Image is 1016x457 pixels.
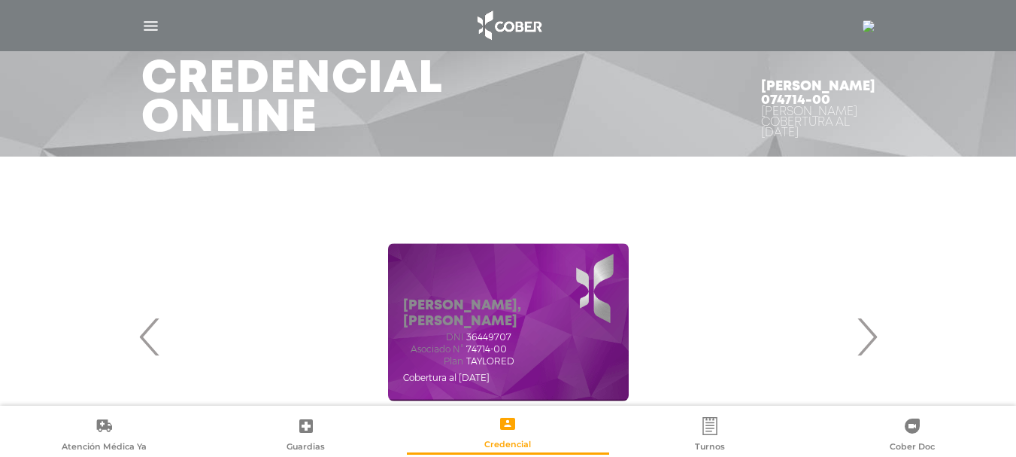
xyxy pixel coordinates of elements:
[403,332,463,343] span: DNI
[863,20,875,32] img: 14493
[811,416,1013,455] a: Cober Doc
[62,441,147,455] span: Atención Médica Ya
[484,439,531,452] span: Credencial
[403,356,463,367] span: Plan
[205,416,408,455] a: Guardias
[466,356,514,367] span: TAYLORED
[287,441,325,455] span: Guardias
[403,298,614,331] h5: [PERSON_NAME], [PERSON_NAME]
[141,17,160,35] img: Cober_menu-lines-white.svg
[403,372,490,383] span: Cobertura al [DATE]
[466,332,511,343] span: 36449707
[761,107,875,139] div: [PERSON_NAME] Cobertura al [DATE]
[135,296,165,377] span: Previous
[3,416,205,455] a: Atención Médica Ya
[852,296,881,377] span: Next
[761,80,875,107] h4: [PERSON_NAME] 074714-00
[695,441,725,455] span: Turnos
[407,414,609,452] a: Credencial
[466,344,507,355] span: 74714-00
[141,60,443,139] h3: Credencial Online
[469,8,548,44] img: logo_cober_home-white.png
[609,416,811,455] a: Turnos
[890,441,935,455] span: Cober Doc
[403,344,463,355] span: Asociado N°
